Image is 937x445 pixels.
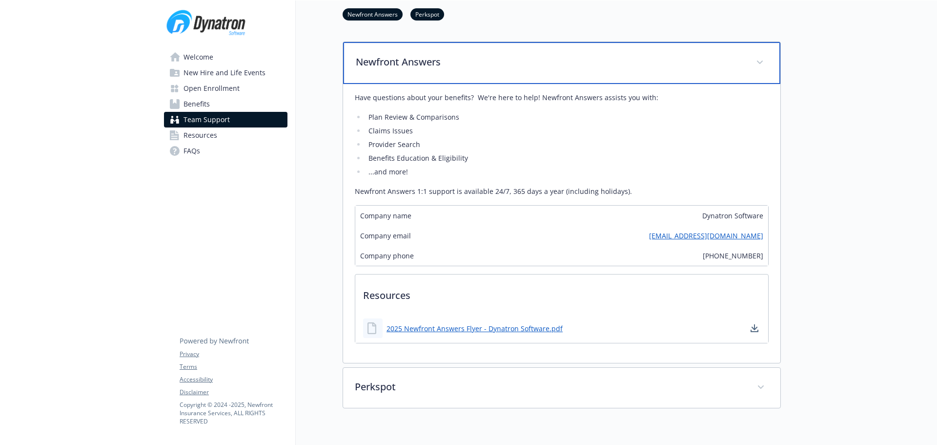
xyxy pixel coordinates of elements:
p: Resources [355,275,768,311]
a: [EMAIL_ADDRESS][DOMAIN_NAME] [649,231,763,241]
a: New Hire and Life Events [164,65,287,81]
a: Team Support [164,112,287,127]
li: ...and more! [366,166,769,178]
div: Perkspot [343,368,780,408]
a: Benefits [164,96,287,112]
div: Newfront Answers [343,42,780,84]
p: Newfront Answers 1:1 support is available 24/7, 365 days a year (including holidays). [355,186,769,197]
a: Perkspot [410,9,444,19]
p: Copyright © 2024 - 2025 , Newfront Insurance Services, ALL RIGHTS RESERVED [180,401,287,425]
span: Open Enrollment [183,81,240,96]
span: FAQs [183,143,200,159]
a: Accessibility [180,375,287,384]
span: [PHONE_NUMBER] [703,251,763,261]
a: Newfront Answers [343,9,403,19]
span: Welcome [183,49,213,65]
span: Benefits [183,96,210,112]
a: download document [749,322,760,334]
span: Resources [183,127,217,143]
span: Company email [360,231,411,241]
p: Newfront Answers [356,55,744,69]
span: Company name [360,211,411,221]
li: Claims Issues [366,125,769,137]
a: FAQs [164,143,287,159]
a: Resources [164,127,287,143]
a: Terms [180,362,287,371]
span: New Hire and Life Events [183,65,265,81]
a: Disclaimer [180,388,287,397]
li: Provider Search [366,139,769,150]
a: Privacy [180,350,287,359]
p: Have questions about your benefits? We're here to help! Newfront Answers assists you with: [355,92,769,104]
span: Company phone [360,251,414,261]
a: Welcome [164,49,287,65]
span: Dynatron Software [702,211,763,221]
a: Open Enrollment [164,81,287,96]
p: Perkspot [355,380,745,394]
span: Team Support [183,112,230,127]
a: 2025 Newfront Answers Flyer - Dynatron Software.pdf [387,323,563,334]
li: Plan Review & Comparisons [366,111,769,123]
li: Benefits Education & Eligibility [366,152,769,164]
div: Newfront Answers [343,84,780,363]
